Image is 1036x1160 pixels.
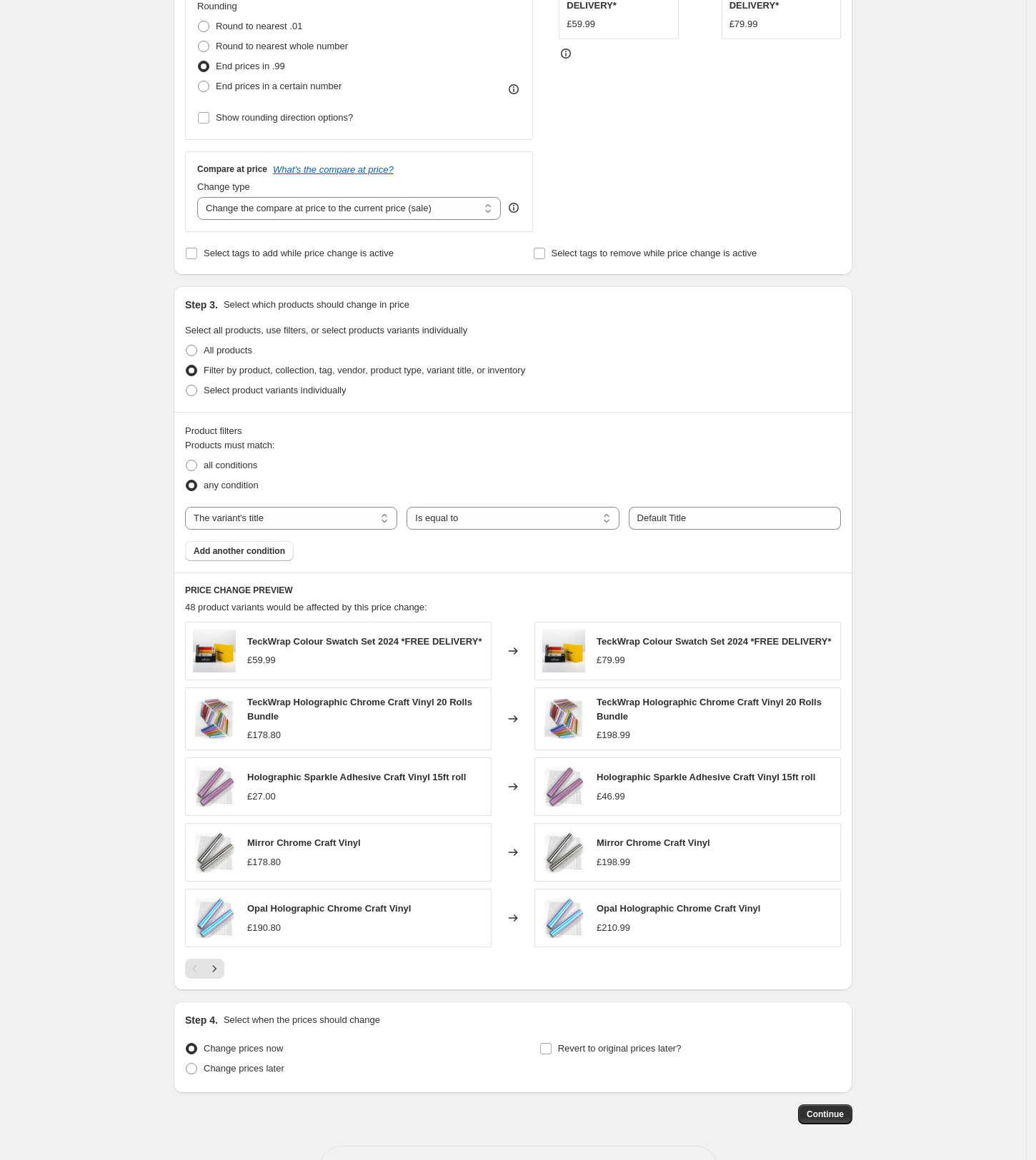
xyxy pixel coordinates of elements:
div: £178.80 [247,855,281,869]
span: Mirror Chrome Craft Vinyl [597,837,710,848]
button: Add another condition [185,541,294,561]
span: all conditions [204,460,257,470]
span: 48 product variants would be affected by this price change: [185,602,427,612]
span: TeckWrap Holographic Chrome Craft Vinyl 20 Rolls Bundle [247,697,472,722]
span: Change prices later [204,1063,284,1074]
div: £178.80 [247,728,281,742]
span: Holographic Sparkle Adhesive Craft Vinyl 15ft roll [247,772,466,782]
p: Select when the prices should change [224,1013,380,1027]
span: End prices in .99 [216,61,285,71]
span: Round to nearest whole number [216,41,348,51]
button: Continue [798,1104,852,1124]
span: Select tags to add while price change is active [204,248,394,258]
span: Holographic Sparkle Adhesive Craft Vinyl 15ft roll [597,772,815,782]
span: Select all products, use filters, or select products variants individually [185,325,467,336]
nav: Pagination [185,959,224,979]
div: £198.99 [597,728,630,742]
span: Rounding [197,1,237,11]
div: £59.99 [567,17,595,31]
span: Opal Holographic Chrome Craft Vinyl [597,903,760,914]
button: Next [204,959,224,979]
span: any condition [204,480,259,490]
img: 19d55fc37f9e518c7f103d1693297c97_80x.jpg [542,765,585,808]
span: Select product variants individually [204,385,346,395]
div: £79.99 [729,17,758,31]
h2: Step 3. [185,298,218,312]
img: 5308b2b40f81cde8326fd22224f97ea9_80x.jpg [193,897,236,939]
div: £79.99 [597,653,625,667]
div: £27.00 [247,790,276,804]
div: Product filters [185,424,841,438]
h6: PRICE CHANGE PREVIEW [185,585,841,596]
span: TeckWrap Colour Swatch Set 2024 *FREE DELIVERY* [247,636,482,647]
h3: Compare at price [197,163,267,175]
span: Change type [197,181,250,192]
span: Continue [807,1109,844,1120]
h2: Step 4. [185,1013,218,1027]
div: £59.99 [247,653,276,667]
div: help [507,201,521,215]
span: Filter by product, collection, tag, vendor, product type, variant title, or inventory [204,365,525,375]
span: All products [204,345,252,355]
span: Add another condition [194,545,285,557]
span: Round to nearest .01 [216,21,302,31]
img: teckwrapcolourswatch2023..._80x.webp [542,630,585,672]
div: £210.99 [597,921,630,935]
img: 23335e8136a22a745bff7cadf2e55d59_80x.jpg [542,831,585,874]
span: Show rounding direction options? [216,112,353,123]
div: £198.99 [597,855,630,869]
span: TeckWrap Colour Swatch Set 2024 *FREE DELIVERY* [597,636,831,647]
span: Opal Holographic Chrome Craft Vinyl [247,903,411,914]
p: Select which products should change in price [224,298,409,312]
span: TeckWrap Holographic Chrome Craft Vinyl 20 Rolls Bundle [597,697,822,722]
span: Change prices now [204,1043,283,1054]
div: £46.99 [597,790,625,804]
span: End prices in a certain number [216,81,342,91]
img: 5308b2b40f81cde8326fd22224f97ea9_80x.jpg [542,897,585,939]
img: 23335e8136a22a745bff7cadf2e55d59_80x.jpg [193,831,236,874]
img: 0f9d84145c8388005bf0a0455676660e_80x.jpg [193,697,236,740]
span: Select tags to remove while price change is active [552,248,757,258]
div: £190.80 [247,921,281,935]
img: 0f9d84145c8388005bf0a0455676660e_80x.jpg [542,697,585,740]
span: Products must match: [185,440,275,450]
span: Mirror Chrome Craft Vinyl [247,837,361,848]
img: 19d55fc37f9e518c7f103d1693297c97_80x.jpg [193,765,236,808]
img: teckwrapcolourswatch2023..._80x.webp [193,630,236,672]
span: Revert to original prices later? [558,1043,682,1054]
button: What's the compare at price? [273,164,394,175]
